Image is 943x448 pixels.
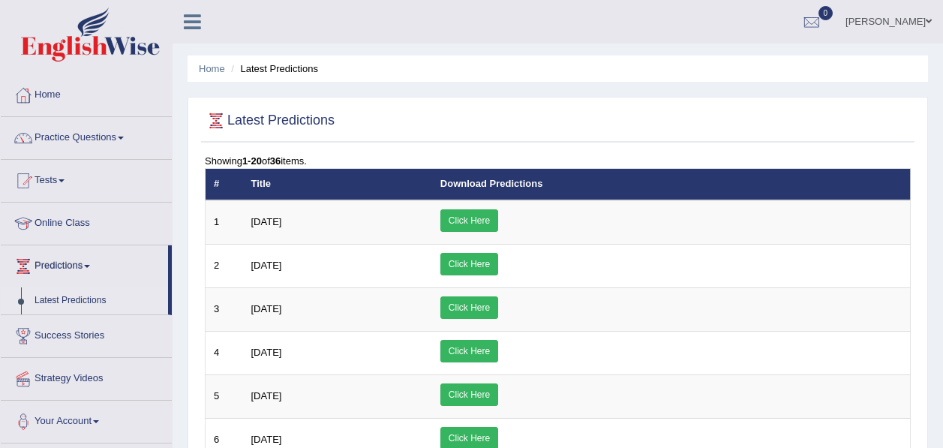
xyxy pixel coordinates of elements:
[1,203,172,240] a: Online Class
[242,155,262,167] b: 1-20
[440,383,498,406] a: Click Here
[206,244,243,287] td: 2
[251,390,282,401] span: [DATE]
[206,331,243,374] td: 4
[251,260,282,271] span: [DATE]
[440,253,498,275] a: Click Here
[440,296,498,319] a: Click Here
[251,216,282,227] span: [DATE]
[440,209,498,232] a: Click Here
[818,6,833,20] span: 0
[432,169,911,200] th: Download Predictions
[251,347,282,358] span: [DATE]
[199,63,225,74] a: Home
[206,374,243,418] td: 5
[243,169,432,200] th: Title
[1,74,172,112] a: Home
[251,303,282,314] span: [DATE]
[251,434,282,445] span: [DATE]
[206,200,243,245] td: 1
[270,155,281,167] b: 36
[206,287,243,331] td: 3
[1,401,172,438] a: Your Account
[440,340,498,362] a: Click Here
[1,117,172,155] a: Practice Questions
[205,110,335,132] h2: Latest Predictions
[1,160,172,197] a: Tests
[206,169,243,200] th: #
[1,315,172,353] a: Success Stories
[205,154,911,168] div: Showing of items.
[1,358,172,395] a: Strategy Videos
[28,287,168,314] a: Latest Predictions
[227,62,318,76] li: Latest Predictions
[1,245,168,283] a: Predictions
